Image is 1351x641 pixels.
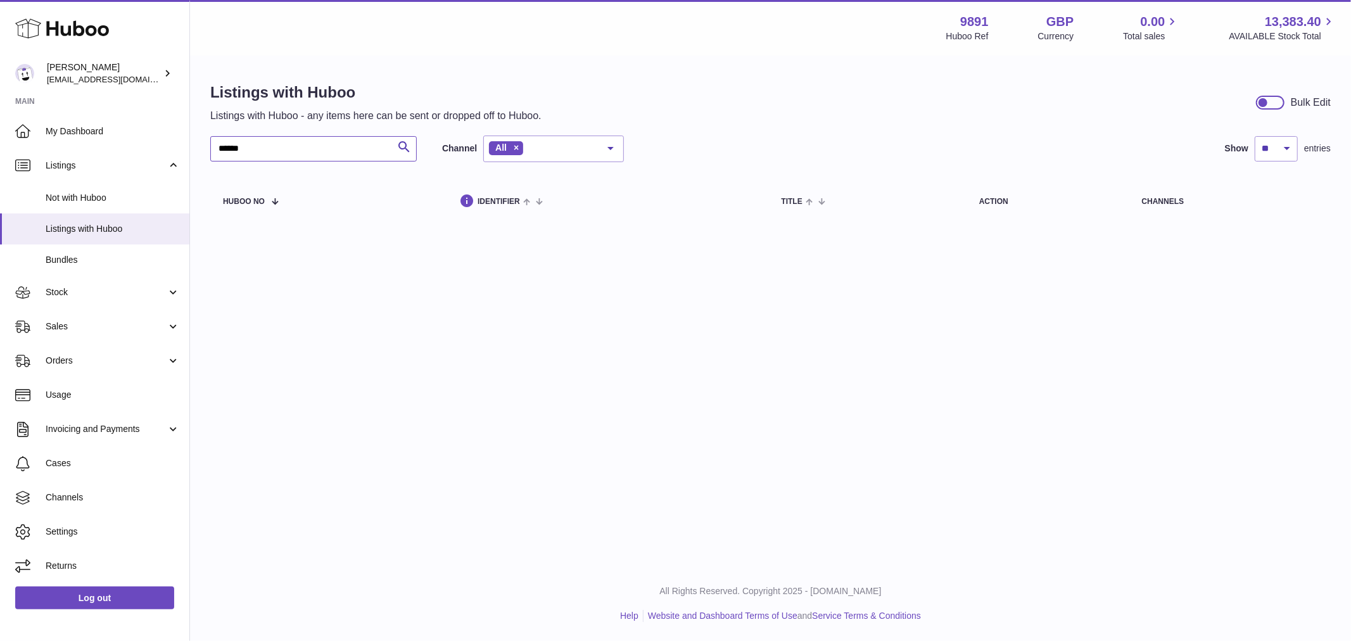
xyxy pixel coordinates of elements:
[1265,13,1321,30] span: 13,383.40
[782,198,802,206] span: title
[210,82,542,103] h1: Listings with Huboo
[46,423,167,435] span: Invoicing and Payments
[15,64,34,83] img: internalAdmin-9891@internal.huboo.com
[1225,143,1248,155] label: Show
[620,611,638,621] a: Help
[46,320,167,333] span: Sales
[46,389,180,401] span: Usage
[644,610,921,622] li: and
[46,492,180,504] span: Channels
[960,13,989,30] strong: 9891
[46,192,180,204] span: Not with Huboo
[979,198,1117,206] div: action
[1142,198,1318,206] div: channels
[946,30,989,42] div: Huboo Ref
[46,355,167,367] span: Orders
[495,143,507,153] span: All
[1038,30,1074,42] div: Currency
[1123,30,1179,42] span: Total sales
[46,286,167,298] span: Stock
[15,587,174,609] a: Log out
[47,61,161,86] div: [PERSON_NAME]
[812,611,921,621] a: Service Terms & Conditions
[46,223,180,235] span: Listings with Huboo
[1123,13,1179,42] a: 0.00 Total sales
[210,109,542,123] p: Listings with Huboo - any items here can be sent or dropped off to Huboo.
[1291,96,1331,110] div: Bulk Edit
[1046,13,1074,30] strong: GBP
[1229,13,1336,42] a: 13,383.40 AVAILABLE Stock Total
[442,143,477,155] label: Channel
[46,560,180,572] span: Returns
[46,457,180,469] span: Cases
[478,198,520,206] span: identifier
[223,198,265,206] span: Huboo no
[1229,30,1336,42] span: AVAILABLE Stock Total
[1141,13,1165,30] span: 0.00
[46,526,180,538] span: Settings
[46,160,167,172] span: Listings
[47,74,186,84] span: [EMAIL_ADDRESS][DOMAIN_NAME]
[1304,143,1331,155] span: entries
[648,611,797,621] a: Website and Dashboard Terms of Use
[46,125,180,137] span: My Dashboard
[200,585,1341,597] p: All Rights Reserved. Copyright 2025 - [DOMAIN_NAME]
[46,254,180,266] span: Bundles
